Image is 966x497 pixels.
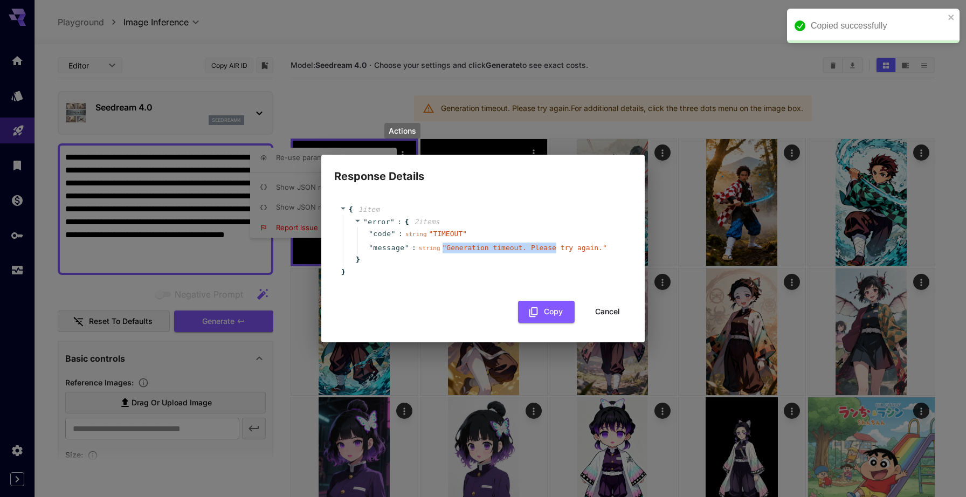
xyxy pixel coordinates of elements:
[429,230,467,238] span: " TIMEOUT "
[414,218,439,226] span: 2 item s
[443,244,607,252] span: " Generation timeout. Please try again. "
[948,13,955,22] button: close
[583,301,632,323] button: Cancel
[358,205,379,213] span: 1 item
[373,243,404,253] span: message
[369,230,373,238] span: "
[419,245,440,252] span: string
[412,243,416,253] span: :
[384,123,420,139] div: Actions
[405,231,427,238] span: string
[518,301,575,323] button: Copy
[349,204,353,215] span: {
[391,230,396,238] span: "
[321,155,645,185] h2: Response Details
[363,218,368,226] span: "
[354,254,360,265] span: }
[405,217,409,227] span: {
[369,244,373,252] span: "
[390,218,395,226] span: "
[368,218,390,226] span: error
[811,19,944,32] div: Copied successfully
[397,217,402,227] span: :
[405,244,409,252] span: "
[398,229,403,239] span: :
[373,229,391,239] span: code
[340,267,346,278] span: }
